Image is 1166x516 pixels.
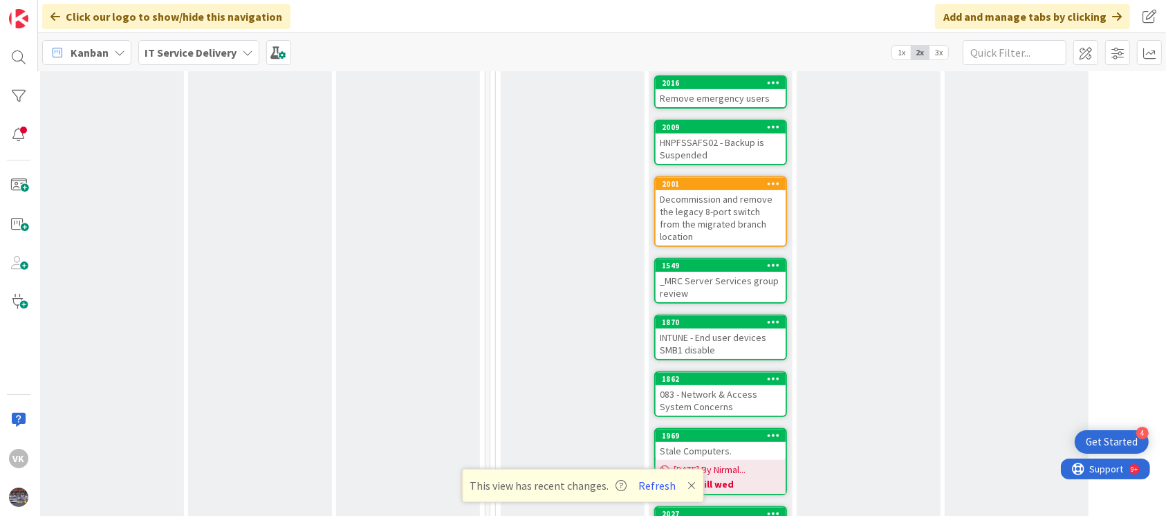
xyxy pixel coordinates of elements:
button: Refresh [634,477,681,495]
b: Blocked till wed [660,477,781,491]
a: 1549_MRC Server Services group review [654,258,787,304]
span: 1x [892,46,911,59]
div: 1969 [662,431,786,441]
div: 1870 [662,317,786,327]
div: 2009HNPFSSAFS02 - Backup is Suspended [656,121,786,164]
a: 1870INTUNE - End user devices SMB1 disable [654,315,787,360]
span: 2x [911,46,929,59]
div: 1549_MRC Server Services group review [656,259,786,302]
div: 2016 [662,78,786,88]
div: 1549 [662,261,786,270]
div: Decommission and remove the legacy 8-port switch from the migrated branch location [656,190,786,246]
div: Remove emergency users [656,89,786,107]
div: 1870INTUNE - End user devices SMB1 disable [656,316,786,359]
div: VK [9,449,28,468]
div: _MRC Server Services group review [656,272,786,302]
span: [DATE] By Nirmal... [674,463,746,477]
div: INTUNE - End user devices SMB1 disable [656,329,786,359]
div: 2001 [656,178,786,190]
input: Quick Filter... [963,40,1066,65]
div: Click our logo to show/hide this navigation [42,4,290,29]
span: Support [29,2,63,19]
div: 2001Decommission and remove the legacy 8-port switch from the migrated branch location [656,178,786,246]
span: 3x [929,46,948,59]
div: 1862083 - Network & Access System Concerns [656,373,786,416]
a: 2001Decommission and remove the legacy 8-port switch from the migrated branch location [654,176,787,247]
div: 2001 [662,179,786,189]
div: Open Get Started checklist, remaining modules: 4 [1075,430,1149,454]
div: 1862 [662,374,786,384]
div: 2009 [662,122,786,132]
div: 083 - Network & Access System Concerns [656,385,786,416]
div: Add and manage tabs by clicking [935,4,1130,29]
div: 2016Remove emergency users [656,77,786,107]
img: avatar [9,488,28,507]
div: 4 [1136,427,1149,439]
div: 1969Stale Computers. [656,430,786,460]
div: 1870 [656,316,786,329]
div: Get Started [1086,435,1138,449]
a: 1969Stale Computers.[DATE] By Nirmal...Blocked till wed [654,428,787,495]
a: 1862083 - Network & Access System Concerns [654,371,787,417]
div: 2009 [656,121,786,133]
span: Kanban [71,44,109,61]
a: 2016Remove emergency users [654,75,787,109]
div: 1862 [656,373,786,385]
div: 1969 [656,430,786,442]
a: 2009HNPFSSAFS02 - Backup is Suspended [654,120,787,165]
div: 9+ [70,6,77,17]
span: This view has recent changes. [470,477,627,494]
b: IT Service Delivery [145,46,237,59]
div: 1549 [656,259,786,272]
img: Visit kanbanzone.com [9,9,28,28]
div: HNPFSSAFS02 - Backup is Suspended [656,133,786,164]
div: Stale Computers. [656,442,786,460]
div: 2016 [656,77,786,89]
